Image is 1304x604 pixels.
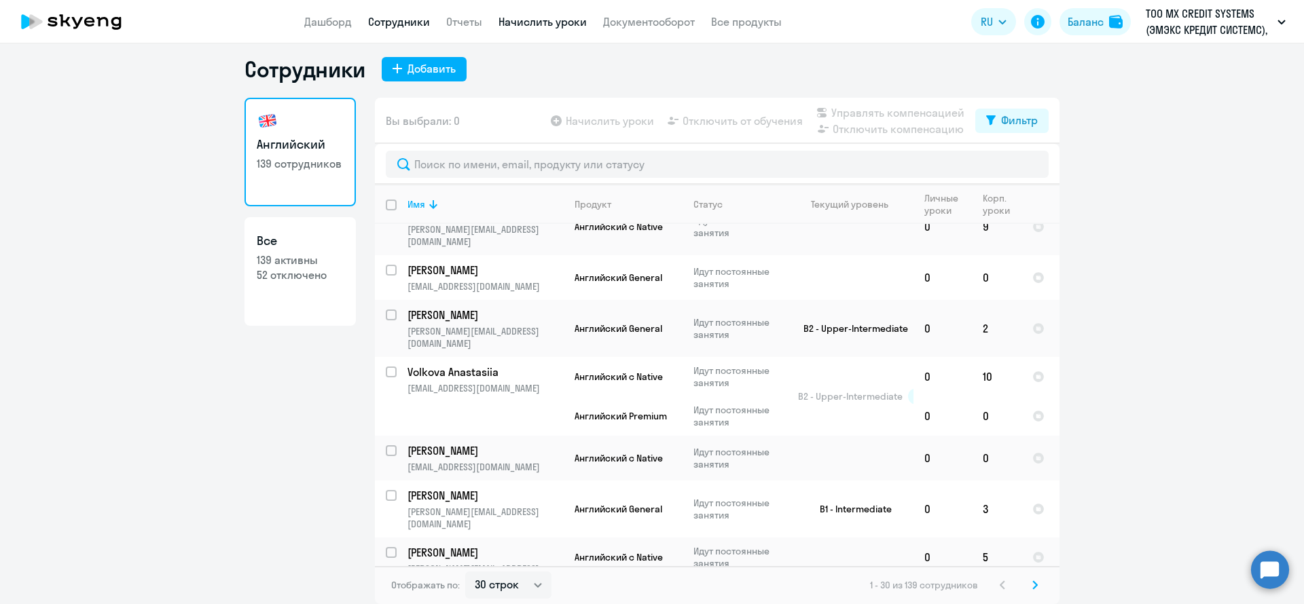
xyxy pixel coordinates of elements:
span: Английский General [575,322,662,335]
p: Идут постоянные занятия [693,497,786,521]
span: Отображать по: [391,579,460,591]
td: 0 [913,300,972,357]
span: 1 - 30 из 139 сотрудников [870,579,978,591]
img: english [257,110,278,132]
div: Добавить [407,60,456,77]
p: ТОО MX CREDIT SYSTEMS (ЭМЭКС КРЕДИТ СИСТЕМС), Договор (постоплата) [1146,5,1272,38]
p: Идут постоянные занятия [693,214,786,239]
td: 2 [972,300,1021,357]
span: Английский с Native [575,221,663,233]
span: RU [981,14,993,30]
div: Имя [407,198,563,210]
p: [PERSON_NAME] [407,545,561,560]
a: [PERSON_NAME] [407,443,563,458]
button: Фильтр [975,109,1049,133]
span: Английский General [575,271,662,284]
h3: Все [257,232,344,250]
td: 5 [972,537,1021,577]
p: [EMAIL_ADDRESS][DOMAIN_NAME] [407,382,563,394]
p: [PERSON_NAME][EMAIL_ADDRESS][DOMAIN_NAME] [407,506,563,530]
p: Идут постоянные занятия [693,404,786,428]
span: Английский Premium [575,410,667,422]
div: Корп. уроки [983,192,1021,216]
a: Сотрудники [368,15,430,29]
span: B2 - Upper-Intermediate [798,390,903,402]
td: 0 [913,436,972,480]
p: 139 сотрудников [257,156,344,171]
p: [PERSON_NAME] [407,488,561,503]
p: Volkova Anastasiia [407,364,561,379]
p: 139 активны [257,252,344,267]
p: Идут постоянные занятия [693,446,786,470]
td: 0 [972,396,1021,436]
a: Отчеты [446,15,482,29]
h3: Английский [257,136,344,153]
p: [PERSON_NAME][EMAIL_ADDRESS][DOMAIN_NAME] [407,223,563,248]
h1: Сотрудники [244,56,365,83]
span: Английский с Native [575,371,663,383]
a: Начислить уроки [499,15,587,29]
div: Баланс [1068,14,1104,30]
a: [PERSON_NAME] [407,545,563,560]
a: Дашборд [304,15,352,29]
p: [PERSON_NAME][EMAIL_ADDRESS][DOMAIN_NAME] [407,325,563,350]
a: Volkova Anastasiia [407,364,563,379]
a: Все продукты [711,15,782,29]
span: Вы выбрали: 0 [386,113,460,129]
div: Продукт [575,198,611,210]
button: Балансbalance [1059,8,1131,35]
td: 0 [913,198,972,255]
span: Английский с Native [575,452,663,464]
p: [PERSON_NAME] [407,263,561,278]
td: B2 - Upper-Intermediate [787,300,913,357]
td: 0 [913,480,972,537]
td: 0 [972,255,1021,300]
p: Идут постоянные занятия [693,545,786,569]
span: Английский General [575,503,662,515]
a: [PERSON_NAME] [407,488,563,503]
td: 10 [972,357,1021,396]
a: [PERSON_NAME] [407,307,563,322]
a: Английский139 сотрудников [244,98,356,206]
td: 0 [913,255,972,300]
a: Документооборот [603,15,695,29]
button: RU [971,8,1016,35]
p: [PERSON_NAME] [407,307,561,322]
a: [PERSON_NAME] [407,263,563,278]
td: B1 - Intermediate [787,480,913,537]
p: [EMAIL_ADDRESS][DOMAIN_NAME] [407,461,563,473]
td: 3 [972,480,1021,537]
td: 9 [972,198,1021,255]
input: Поиск по имени, email, продукту или статусу [386,151,1049,178]
p: Идут постоянные занятия [693,265,786,290]
td: 0 [972,436,1021,480]
td: 0 [913,537,972,577]
div: Личные уроки [924,192,971,216]
p: Идут постоянные занятия [693,316,786,341]
div: Текущий уровень [798,198,913,210]
p: 52 отключено [257,267,344,282]
span: Английский с Native [575,551,663,563]
div: Фильтр [1001,112,1038,128]
div: Статус [693,198,723,210]
p: [EMAIL_ADDRESS][DOMAIN_NAME] [407,280,563,292]
a: Все139 активны52 отключено [244,217,356,326]
button: Добавить [382,57,467,81]
div: Имя [407,198,425,210]
button: ТОО MX CREDIT SYSTEMS (ЭМЭКС КРЕДИТ СИСТЕМС), Договор (постоплата) [1139,5,1292,38]
td: 0 [913,357,972,396]
p: Идут постоянные занятия [693,364,786,389]
div: Текущий уровень [811,198,888,210]
p: [PERSON_NAME][EMAIL_ADDRESS][PERSON_NAME][DOMAIN_NAME] [407,563,563,587]
p: [PERSON_NAME] [407,443,561,458]
img: balance [1109,15,1123,29]
td: 0 [913,396,972,436]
